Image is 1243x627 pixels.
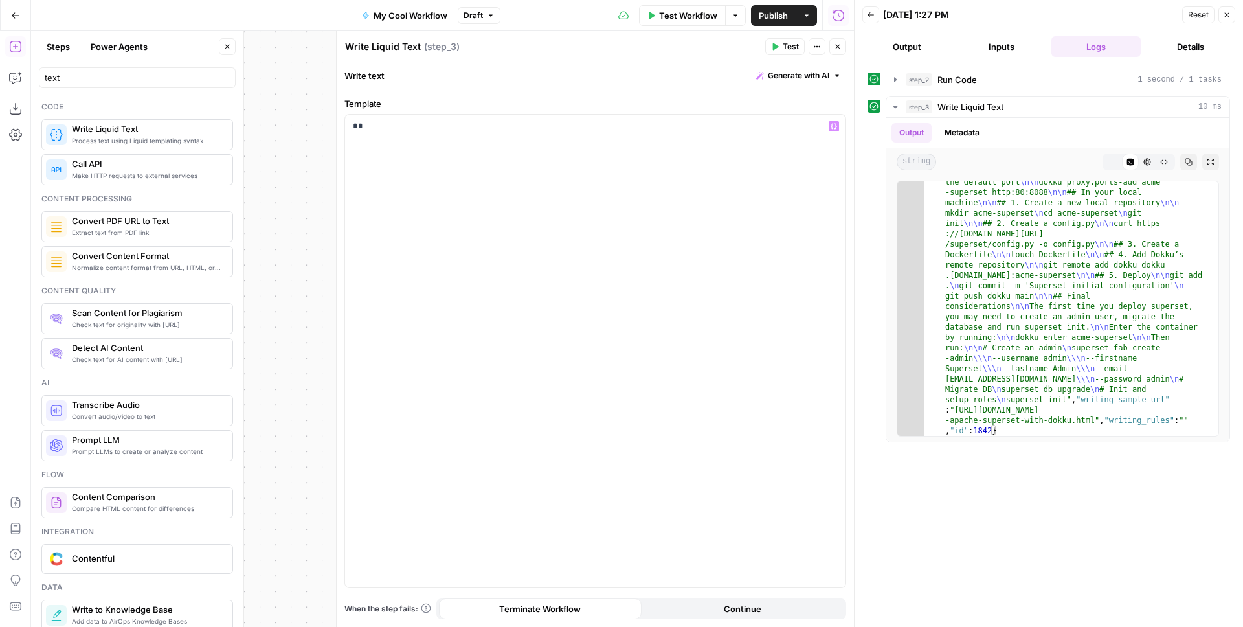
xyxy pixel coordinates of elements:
[50,496,63,509] img: vrinnnclop0vshvmafd7ip1g7ohf
[337,62,854,89] div: Write text
[344,97,846,110] label: Template
[41,285,233,297] div: Content quality
[768,70,829,82] span: Generate with AI
[72,306,222,319] span: Scan Content for Plagiarism
[72,214,222,227] span: Convert PDF URL to Text
[72,552,222,565] span: Contentful
[72,319,222,330] span: Check text for originality with [URL]
[1182,6,1215,23] button: Reset
[891,123,932,142] button: Output
[72,433,222,446] span: Prompt LLM
[906,100,932,113] span: step_3
[72,603,222,616] span: Write to Knowledge Base
[724,602,761,615] span: Continue
[937,123,987,142] button: Metadata
[72,616,222,626] span: Add data to AirOps Knowledge Bases
[642,598,844,619] button: Continue
[751,5,796,26] button: Publish
[72,398,222,411] span: Transcribe Audio
[72,249,222,262] span: Convert Content Format
[39,36,78,57] button: Steps
[499,602,581,615] span: Terminate Workflow
[897,154,936,170] span: string
[886,118,1229,442] div: 10 ms
[906,73,932,86] span: step_2
[83,36,155,57] button: Power Agents
[50,347,63,360] img: 0h7jksvol0o4df2od7a04ivbg1s0
[41,582,233,593] div: Data
[886,97,1229,117] button: 10 ms
[72,227,222,238] span: Extract text from PDF link
[41,526,233,538] div: Integration
[72,170,222,181] span: Make HTTP requests to external services
[50,312,63,325] img: g05n0ak81hcbx2skfcsf7zupj8nr
[1146,36,1235,57] button: Details
[41,377,233,389] div: Ai
[45,71,230,84] input: Search steps
[354,5,455,26] button: My Cool Workflow
[345,40,421,53] textarea: Write Liquid Text
[1188,9,1209,21] span: Reset
[1137,74,1222,85] span: 1 second / 1 tasks
[41,101,233,113] div: Code
[458,7,500,24] button: Draft
[937,100,1003,113] span: Write Liquid Text
[50,552,63,565] img: sdasd.png
[72,490,222,503] span: Content Comparison
[72,341,222,354] span: Detect AI Content
[72,122,222,135] span: Write Liquid Text
[639,5,725,26] button: Test Workflow
[765,38,805,55] button: Test
[424,40,460,53] span: ( step_3 )
[72,354,222,365] span: Check text for AI content with [URL]
[659,9,717,22] span: Test Workflow
[783,41,799,52] span: Test
[50,220,63,233] img: 62yuwf1kr9krw125ghy9mteuwaw4
[72,503,222,514] span: Compare HTML content for differences
[41,469,233,481] div: Flow
[759,9,788,22] span: Publish
[1051,36,1141,57] button: Logs
[50,255,63,268] img: o3r9yhbrn24ooq0tey3lueqptmfj
[464,10,483,21] span: Draft
[751,67,846,84] button: Generate with AI
[72,446,222,457] span: Prompt LLMs to create or analyze content
[72,157,222,170] span: Call API
[344,603,431,615] a: When the step fails:
[72,135,222,146] span: Process text using Liquid templating syntax
[862,36,952,57] button: Output
[374,9,447,22] span: My Cool Workflow
[886,69,1229,90] button: 1 second / 1 tasks
[72,262,222,273] span: Normalize content format from URL, HTML, or Markdown
[1198,101,1222,113] span: 10 ms
[41,193,233,205] div: Content processing
[72,411,222,422] span: Convert audio/video to text
[937,73,977,86] span: Run Code
[957,36,1046,57] button: Inputs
